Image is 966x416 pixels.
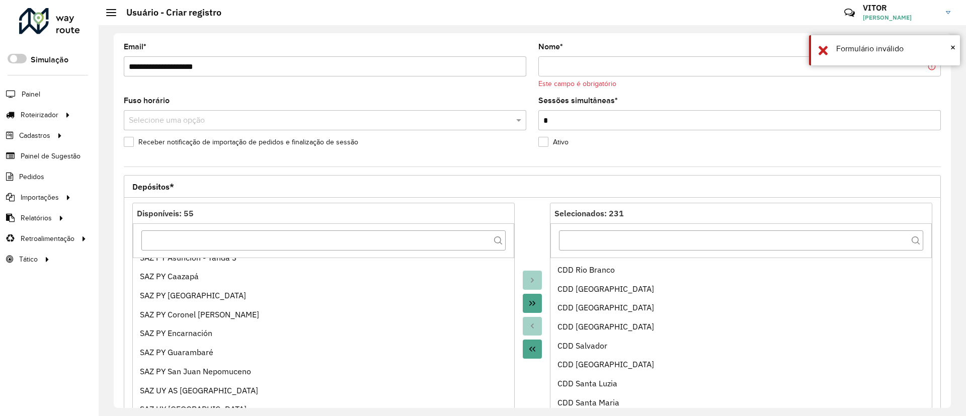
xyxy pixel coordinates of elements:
[21,213,52,223] span: Relatórios
[140,346,508,358] div: SAZ PY Guarambaré
[124,137,358,147] label: Receber notificação de importação de pedidos e finalização de sessão
[140,403,508,415] div: SAZ UY [GEOGRAPHIC_DATA]
[538,80,616,88] formly-validation-message: Este campo é obrigatório
[19,130,50,141] span: Cadastros
[19,172,44,182] span: Pedidos
[140,270,508,282] div: SAZ PY Caazapá
[554,207,928,219] div: Selecionados: 231
[140,308,508,320] div: SAZ PY Coronel [PERSON_NAME]
[557,264,925,276] div: CDD Rio Branco
[950,40,955,55] button: Close
[538,137,569,147] label: Ativo
[557,283,925,295] div: CDD [GEOGRAPHIC_DATA]
[863,13,938,22] span: [PERSON_NAME]
[19,254,38,265] span: Tático
[557,358,925,370] div: CDD [GEOGRAPHIC_DATA]
[523,340,542,359] button: Move All to Source
[124,41,146,53] label: Email
[21,192,59,203] span: Importações
[21,233,74,244] span: Retroalimentação
[21,151,80,161] span: Painel de Sugestão
[557,301,925,313] div: CDD [GEOGRAPHIC_DATA]
[124,95,170,107] label: Fuso horário
[523,294,542,313] button: Move All to Target
[140,327,508,339] div: SAZ PY Encarnación
[31,54,68,66] label: Simulação
[950,42,955,53] span: ×
[22,89,40,100] span: Painel
[21,110,58,120] span: Roteirizador
[557,340,925,352] div: CDD Salvador
[140,289,508,301] div: SAZ PY [GEOGRAPHIC_DATA]
[839,2,860,24] a: Contato Rápido
[863,3,938,13] h3: VITOR
[836,43,952,55] div: Formulário inválido
[557,377,925,389] div: CDD Santa Luzia
[116,7,221,18] h2: Usuário - Criar registro
[137,207,510,219] div: Disponíveis: 55
[140,384,508,396] div: SAZ UY AS [GEOGRAPHIC_DATA]
[557,396,925,408] div: CDD Santa Maria
[557,320,925,332] div: CDD [GEOGRAPHIC_DATA]
[132,183,174,191] span: Depósitos*
[538,41,563,53] label: Nome
[538,95,618,107] label: Sessões simultâneas
[140,365,508,377] div: SAZ PY San Juan Nepomuceno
